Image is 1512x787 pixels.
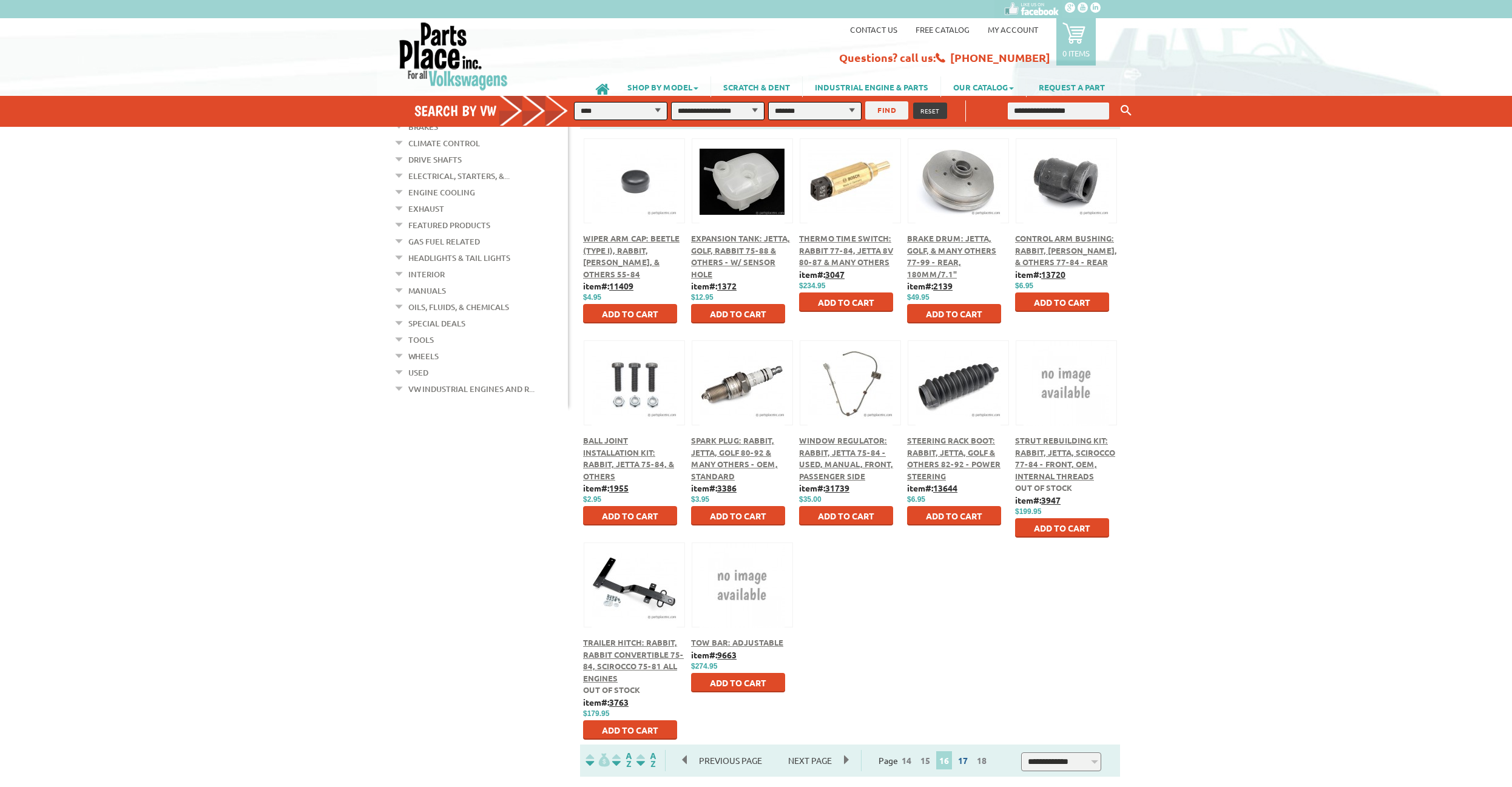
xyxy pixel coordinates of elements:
[907,482,957,493] b: item#:
[717,280,737,291] u: 1372
[799,269,845,280] b: item#:
[799,506,893,525] button: Add to Cart
[398,21,509,91] img: Parts Place Inc!
[602,510,658,521] span: Add to Cart
[1015,507,1041,516] span: $199.95
[408,135,480,151] a: Climate Control
[1015,495,1061,505] b: item#:
[776,755,844,766] a: Next Page
[825,482,849,493] u: 31739
[1015,482,1072,493] span: Out of stock
[408,184,475,200] a: Engine Cooling
[1041,495,1061,505] u: 3947
[583,697,629,708] b: item#:
[408,283,446,299] a: Manuals
[583,684,640,695] span: Out of stock
[583,720,677,740] button: Add to Cart
[691,280,737,291] b: item#:
[711,76,802,97] a: SCRATCH & DENT
[691,673,785,692] button: Add to Cart
[408,348,439,364] a: Wheels
[615,76,710,97] a: SHOP BY MODEL
[907,233,996,279] a: Brake Drum: Jetta, Golf, & Many Others 77-99 - Rear, 180mm/7.1"
[941,76,1026,97] a: OUR CATALOG
[1027,76,1117,97] a: REQUEST A PART
[583,280,633,291] b: item#:
[933,482,957,493] u: 13644
[988,24,1038,35] a: My Account
[691,482,737,493] b: item#:
[933,280,953,291] u: 2139
[583,709,609,718] span: $179.95
[865,101,908,120] button: FIND
[408,119,438,135] a: Brakes
[1034,522,1090,533] span: Add to Cart
[583,293,601,302] span: $4.95
[583,482,629,493] b: item#:
[691,435,778,481] a: Spark Plug: Rabbit, Jetta, Golf 80-92 & Many Others - OEM, Standard
[717,482,737,493] u: 3386
[799,233,893,267] a: Thermo Time Switch: Rabbit 77-84, Jetta 8V 80-87 & Many Others
[408,381,535,397] a: VW Industrial Engines and R...
[408,250,510,266] a: Headlights & Tail Lights
[1015,233,1117,267] a: Control Arm Bushing: Rabbit, [PERSON_NAME], & Others 77-84 - Rear
[414,102,581,120] h4: Search by VW
[710,677,766,688] span: Add to Cart
[907,495,925,504] span: $6.95
[691,637,783,647] a: Tow Bar: Adjustable
[1015,282,1033,290] span: $6.95
[583,435,674,481] a: Ball Joint Installation Kit: Rabbit, Jetta 75-84, & Others
[687,751,774,769] span: Previous Page
[1062,48,1090,58] p: 0 items
[818,510,874,521] span: Add to Cart
[602,308,658,319] span: Add to Cart
[907,506,1001,525] button: Add to Cart
[408,201,444,217] a: Exhaust
[583,495,601,504] span: $2.95
[610,753,634,767] img: Sort by Headline
[1041,269,1065,280] u: 13720
[691,233,790,279] span: Expansion Tank: Jetta, Golf, Rabbit 75-88 & Others - w/ Sensor Hole
[609,482,629,493] u: 1955
[1015,269,1065,280] b: item#:
[907,435,1001,481] a: Steering Rack Boot: Rabbit, Jetta, Golf & Others 82-92 - Power Steering
[974,755,990,766] a: 18
[1015,435,1115,481] a: Strut Rebuilding Kit: Rabbit, Jetta, Scirocco 77-84 - Front, OEM, Internal Threads
[408,365,428,380] a: Used
[717,649,737,660] u: 9663
[583,637,684,683] a: Trailer Hitch: Rabbit, Rabbit Convertible 75-84, Scirocco 75-81 All Engines
[408,316,465,331] a: Special Deals
[602,725,658,735] span: Add to Cart
[408,234,480,249] a: Gas Fuel Related
[936,751,952,769] span: 16
[691,293,714,302] span: $12.95
[583,506,677,525] button: Add to Cart
[803,76,940,97] a: INDUSTRIAL ENGINE & PARTS
[916,24,970,35] a: Free Catalog
[913,103,947,119] button: RESET
[583,233,680,279] span: Wiper Arm Cap: Beetle (Type I), Rabbit, [PERSON_NAME], & Others 55-84
[691,649,737,660] b: item#:
[776,751,844,769] span: Next Page
[408,168,510,184] a: Electrical, Starters, &...
[634,753,658,767] img: Sort by Sales Rank
[609,697,629,708] u: 3763
[799,435,893,481] a: Window Regulator: Rabbit, Jetta 75-84 - Used, Manual, Front, Passenger Side
[818,297,874,308] span: Add to Cart
[907,293,930,302] span: $49.95
[408,152,462,167] a: Drive Shafts
[710,510,766,521] span: Add to Cart
[1015,518,1109,538] button: Add to Cart
[408,217,490,233] a: Featured Products
[799,495,822,504] span: $35.00
[917,755,933,766] a: 15
[1015,292,1109,312] button: Add to Cart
